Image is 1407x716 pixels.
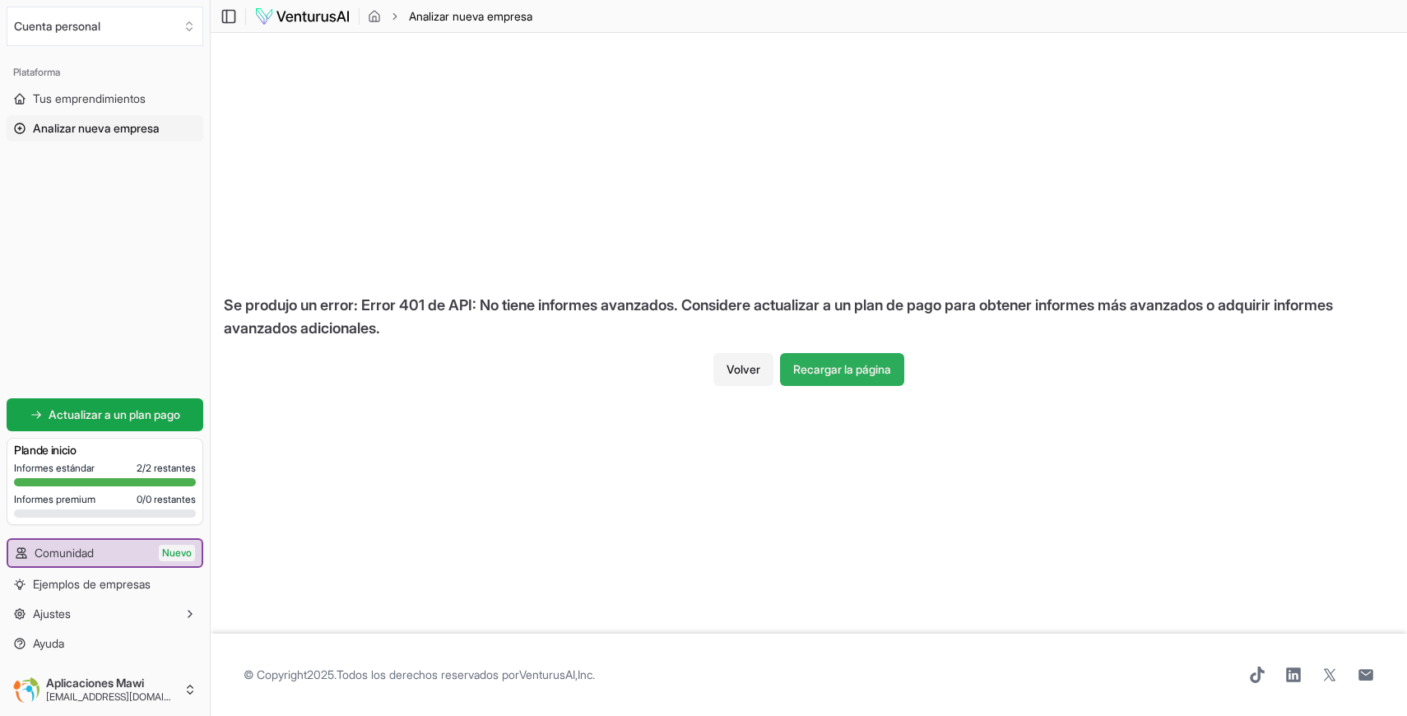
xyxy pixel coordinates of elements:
font: restantes [154,462,196,474]
font: Aplicaciones Mawi [46,676,144,690]
a: Ejemplos de empresas [7,571,203,597]
font: Recargar la página [793,362,891,376]
font: Ayuda [33,636,64,650]
font: Tus emprendimientos [33,91,146,105]
a: ComunidadNuevo [8,540,202,566]
font: 0 [137,493,142,505]
font: © Copyright [244,667,307,681]
span: Analizar nueva empresa [409,8,532,25]
font: Cuenta personal [14,19,100,33]
font: Analizar nueva empresa [33,121,160,135]
img: logo [254,7,351,26]
font: Ejemplos de empresas [33,577,151,591]
font: Plan [14,443,36,457]
font: Informes estándar [14,462,95,474]
button: Ajustes [7,601,203,627]
font: 2 [137,462,142,474]
font: Se produjo un error: [224,296,358,314]
button: Recargar la página [780,353,904,386]
font: Comunidad [35,546,94,560]
font: Ajustes [33,607,71,621]
font: / [142,493,146,505]
font: 2 [146,462,151,474]
a: Analizar nueva empresa [7,115,203,142]
font: Nuevo [162,546,192,559]
font: Plataforma [13,66,60,78]
font: Analizar nueva empresa [409,9,532,23]
font: [EMAIL_ADDRESS][DOMAIN_NAME] [46,690,207,703]
button: Aplicaciones Mawi[EMAIL_ADDRESS][DOMAIN_NAME] [7,670,203,709]
font: Actualizar a un plan pago [49,407,180,421]
a: Tus emprendimientos [7,86,203,112]
img: ACg8ocI71fFx7IqGsVxnx-ar2DltLzg8NeQluVKZWyyy0Dqk_1yhYIY=s96-c [13,676,39,703]
font: Todos los derechos reservados por [337,667,519,681]
a: VenturusAI, [519,667,578,681]
button: Seleccione una organización [7,7,203,46]
font: / [142,462,146,474]
font: de inicio [36,443,77,457]
font: 0 [146,493,151,505]
font: Volver [727,362,760,376]
a: Ayuda [7,630,203,657]
font: restantes [154,493,196,505]
font: Error 401 de API: No tiene informes avanzados. Considere actualizar a un plan de pago para obtene... [224,296,1333,337]
a: Actualizar a un plan pago [7,398,203,431]
font: 2025. [307,667,337,681]
button: Volver [713,353,773,386]
font: Inc. [578,667,595,681]
nav: migaja de pan [368,8,532,25]
font: Informes premium [14,493,95,505]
